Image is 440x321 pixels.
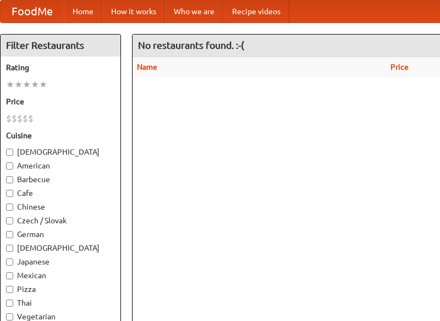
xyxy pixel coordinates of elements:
label: Chinese [6,201,115,212]
input: Barbecue [6,176,13,183]
input: Japanese [6,258,13,266]
a: Who we are [165,1,223,22]
label: Pizza [6,284,115,295]
a: Price [391,63,409,71]
li: $ [28,112,34,125]
ng-pluralize: No restaurants found. :-( [138,40,244,50]
label: Czech / Slovak [6,215,115,226]
input: Cafe [6,190,13,197]
li: ★ [31,78,39,91]
h4: Filter Restaurants [1,35,120,57]
li: $ [6,112,12,125]
input: German [6,231,13,238]
li: ★ [23,78,31,91]
h5: Rating [6,62,115,73]
label: Barbecue [6,174,115,185]
input: Czech / Slovak [6,217,13,224]
label: American [6,160,115,171]
li: $ [12,112,17,125]
input: [DEMOGRAPHIC_DATA] [6,245,13,252]
input: Thai [6,300,13,307]
label: Cafe [6,188,115,199]
a: Recipe videos [223,1,289,22]
li: $ [23,112,28,125]
input: Vegetarian [6,313,13,320]
a: FoodMe [1,1,64,22]
a: How it works [102,1,165,22]
label: German [6,229,115,240]
li: $ [17,112,23,125]
input: Chinese [6,204,13,211]
a: Name [137,63,157,71]
h5: Price [6,96,115,107]
li: ★ [6,78,14,91]
label: [DEMOGRAPHIC_DATA] [6,147,115,157]
label: Mexican [6,270,115,281]
input: Pizza [6,286,13,293]
input: American [6,162,13,170]
li: ★ [14,78,23,91]
input: Mexican [6,272,13,279]
label: Japanese [6,256,115,267]
li: ★ [39,78,47,91]
label: Thai [6,297,115,308]
label: [DEMOGRAPHIC_DATA] [6,243,115,254]
a: Home [64,1,102,22]
h5: Cuisine [6,130,115,141]
input: [DEMOGRAPHIC_DATA] [6,149,13,156]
